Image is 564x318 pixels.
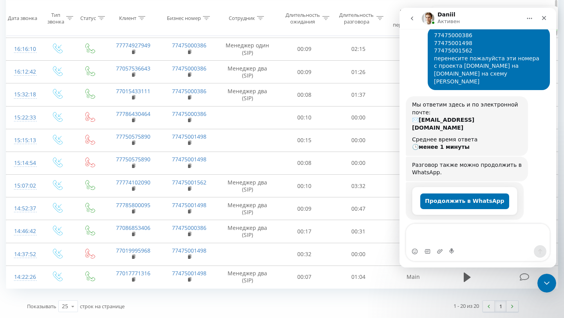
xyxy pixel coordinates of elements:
div: Дата звонка [8,15,37,22]
div: 14:37:52 [14,247,33,262]
div: 16:16:10 [14,42,33,57]
div: 15:22:33 [14,110,33,125]
div: 15:32:18 [14,87,33,102]
div: 14:52:37 [14,201,33,216]
td: 01:26 [331,61,385,83]
iframe: Intercom live chat [537,274,556,293]
td: Main [385,175,441,197]
td: Main [385,197,441,220]
td: 00:00 [331,106,385,129]
td: 00:10 [278,175,332,197]
div: Длительность разговора [338,11,374,25]
a: 77017771316 [116,269,150,277]
div: Copied to clipboard! [432,6,558,31]
div: 25 [62,302,68,310]
a: 77475000386 [172,65,206,72]
a: 77786430464 [116,110,150,117]
td: Менеджер два (SIP) [217,83,278,106]
td: Менеджер два (SIP) [217,266,278,288]
td: 00:08 [278,83,332,106]
div: 1 - 20 из 20 [454,302,479,310]
a: 77475000386 [172,87,206,95]
a: 77475001498 [172,155,206,163]
div: Статус [80,15,96,22]
td: Main [385,129,441,152]
a: 77475001498 [172,247,206,254]
td: 00:32 [278,243,332,266]
a: 77475001498 [172,201,206,209]
td: 00:09 [278,38,332,60]
div: 14:22:26 [14,269,33,285]
a: 77475000386 [172,110,206,117]
td: 01:37 [331,83,385,106]
div: 15:07:02 [14,178,33,193]
td: Менеджер два (SIP) [217,175,278,197]
a: 1 [495,301,506,312]
td: Main [385,152,441,174]
a: 77057536643 [116,65,150,72]
a: 77475000386 [172,224,206,231]
a: 77750575890 [116,155,150,163]
div: Тип звонка [47,11,64,25]
td: Менеджер два (SIP) [217,197,278,220]
td: 00:15 [278,129,332,152]
a: 77475001498 [172,133,206,140]
a: 77086853406 [116,224,150,231]
iframe: Intercom live chat [399,8,556,267]
a: 77750575890 [116,133,150,140]
td: Main [385,220,441,243]
td: 00:08 [278,152,332,174]
td: Менеджер два (SIP) [217,61,278,83]
td: 00:00 [331,243,385,266]
a: 77475001562 [172,179,206,186]
td: 00:07 [278,266,332,288]
a: 77019995968 [116,247,150,254]
div: Клиент [119,15,136,22]
td: 00:00 [331,129,385,152]
td: Main [385,38,441,60]
td: 02:15 [331,38,385,60]
td: Main [385,266,441,288]
a: 77475000386 [172,42,206,49]
a: 77475001498 [172,269,206,277]
div: Название схемы переадресации [392,8,430,28]
td: 00:09 [278,197,332,220]
td: Main [385,61,441,83]
td: Main [385,243,441,266]
div: Сотрудник [229,15,255,22]
td: 00:00 [331,152,385,174]
td: 03:32 [331,175,385,197]
td: 00:09 [278,61,332,83]
span: строк на странице [80,303,125,310]
div: Длительность ожидания [285,11,321,25]
a: 77774102090 [116,179,150,186]
div: Бизнес номер [167,15,201,22]
a: 77015433111 [116,87,150,95]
